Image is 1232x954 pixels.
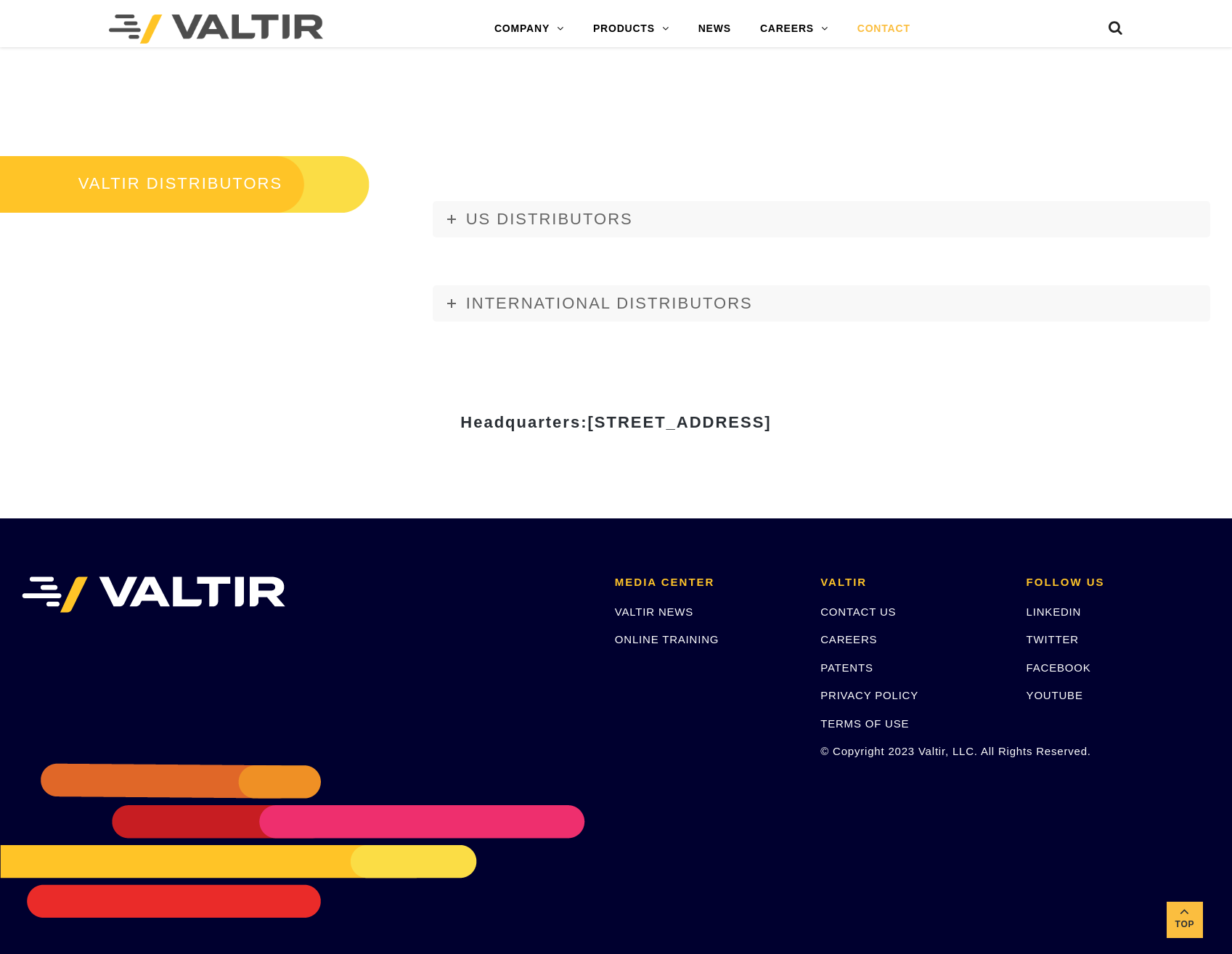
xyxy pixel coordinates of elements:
[820,661,873,674] a: PATENTS
[820,606,896,618] a: CONTACT US
[587,413,771,431] span: [STREET_ADDRESS]
[615,606,693,618] a: VALTIR NEWS
[746,15,843,44] a: CAREERS
[615,576,799,589] h2: MEDIA CENTER
[1027,689,1083,701] a: YOUTUBE
[820,689,918,701] a: PRIVACY POLICY
[820,576,1004,589] h2: VALTIR
[820,633,877,645] a: CAREERS
[820,743,1004,759] p: © Copyright 2023 Valtir, LLC. All Rights Reserved.
[820,717,909,730] a: TERMS OF USE
[1027,606,1082,618] a: LINKEDIN
[466,294,753,312] span: INTERNATIONAL DISTRIBUTORS
[684,15,746,44] a: NEWS
[22,576,285,613] img: VALTIR
[1027,661,1091,674] a: FACEBOOK
[480,15,579,44] a: COMPANY
[460,413,771,431] strong: Headquarters:
[466,210,633,228] span: US DISTRIBUTORS
[109,15,323,44] img: Valtir
[1167,902,1203,938] a: Top
[433,201,1210,237] a: US DISTRIBUTORS
[1027,576,1210,589] h2: FOLLOW US
[433,285,1210,322] a: INTERNATIONAL DISTRIBUTORS
[843,15,925,44] a: CONTACT
[1167,916,1203,933] span: Top
[1027,633,1079,645] a: TWITTER
[615,633,719,645] a: ONLINE TRAINING
[579,15,684,44] a: PRODUCTS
